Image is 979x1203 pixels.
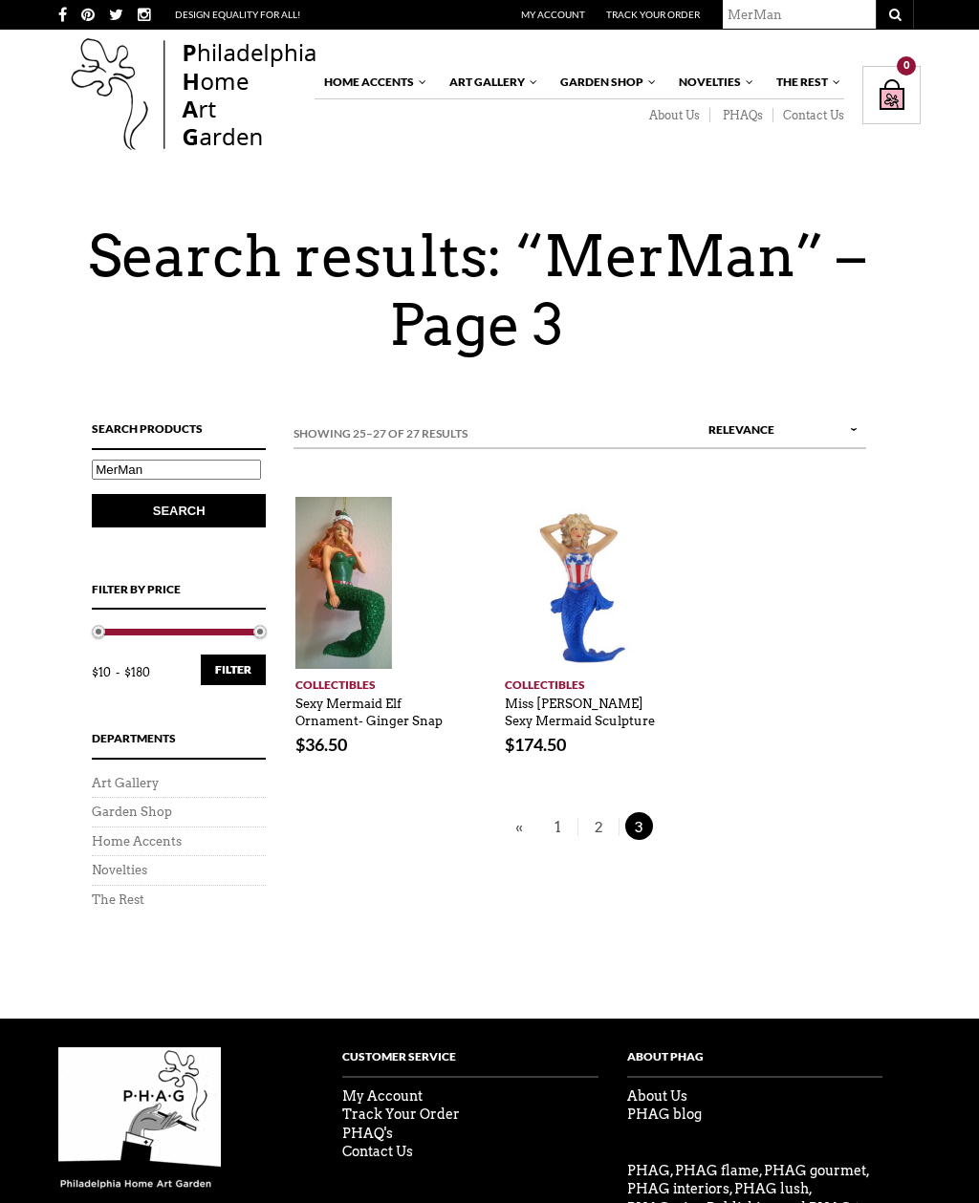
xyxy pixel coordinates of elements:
a: Home Accents [315,66,428,98]
h4: Departments [92,729,266,760]
h4: Filter by price [92,580,266,611]
h4: About PHag [627,1047,882,1078]
a: Track Your Order [606,9,700,20]
h4: Customer Service [342,1047,598,1078]
a: Contact Us [342,1144,413,1159]
div: Price: — [92,655,266,692]
button: Filter [201,655,266,685]
button: Search [92,494,266,527]
a: Sexy Mermaid Elf Ornament- Ginger Snap [295,687,443,729]
a: My Account [342,1088,423,1104]
a: The Rest [92,892,144,907]
a: Garden Shop [551,66,658,98]
a: My Account [521,9,585,20]
h1: Search results: “MerMan” – Page 3 [58,222,896,359]
a: Miss [PERSON_NAME] Sexy Mermaid Sculpture [505,687,655,729]
a: Novelties [669,66,755,98]
span: $180 [124,665,150,679]
input: Search products… [92,460,261,480]
a: Contact Us [773,108,844,123]
a: Collectibles [505,669,655,694]
a: Track Your Order [342,1106,460,1122]
a: 2 [577,818,619,836]
h4: Search Products [92,419,266,450]
a: Art Gallery [92,776,159,790]
a: Collectibles [295,669,446,694]
a: Home Accents [92,834,182,849]
a: About Us [627,1088,687,1104]
span: $ [505,734,514,755]
a: The Rest [767,66,842,98]
a: Novelties [92,863,147,877]
img: phag-logo-compressor.gif [58,1047,221,1191]
a: 1 [537,818,577,836]
span: $10 [92,665,124,679]
a: Art Gallery [440,66,539,98]
a: About Us [637,108,710,123]
span: 1 [543,812,572,840]
span: 3 [625,812,653,840]
div: 0 [897,56,916,75]
a: PHAG blog [627,1106,702,1122]
span: 2 [584,812,613,840]
em: Showing 25–27 of 27 results [294,424,468,443]
span: $ [295,734,305,755]
a: Garden Shop [92,805,172,819]
a: PHAQs [710,108,773,123]
bdi: 36.50 [295,734,347,755]
a: « [511,815,528,839]
bdi: 174.50 [505,734,566,755]
a: PHAQ's [342,1126,393,1141]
